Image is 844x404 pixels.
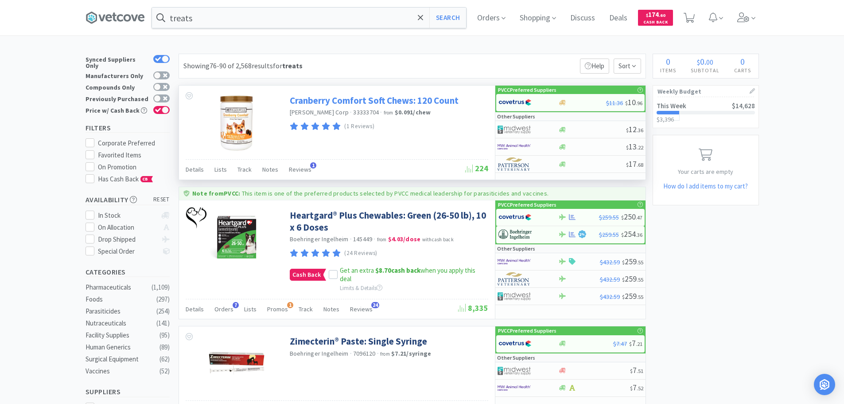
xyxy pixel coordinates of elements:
[86,55,149,69] div: Synced Suppliers Only
[498,337,532,350] img: 77fca1acd8b6420a9015268ca798ef17_1.png
[637,385,643,392] span: . 52
[498,290,531,303] img: 4dd14cff54a648ac9e977f0c5da9bc2e_5.png
[626,124,643,134] span: 12
[299,305,313,313] span: Track
[622,294,625,300] span: $
[380,108,382,116] span: ·
[666,56,670,67] span: 0
[391,349,431,357] strong: $7.21 / syringe
[637,161,643,168] span: . 68
[323,305,339,313] span: Notes
[290,94,459,106] a: Cranberry Comfort Soft Chews: 120 Count
[498,364,531,377] img: 4dd14cff54a648ac9e977f0c5da9bc2e_5.png
[630,365,643,375] span: 7
[498,255,531,268] img: f6b2451649754179b5b4e0c70c3f7cb0_2.png
[388,235,421,243] strong: $4.03 / dose
[282,61,303,70] strong: treats
[498,200,556,209] p: PVCC Preferred Suppliers
[700,56,704,67] span: 0
[141,177,150,182] span: CB
[86,83,149,90] div: Compounds Only
[267,305,288,313] span: Promos
[152,8,466,28] input: Search by item, sku, manufacturer, ingredient, size...
[159,330,170,341] div: ( 95 )
[626,144,629,151] span: $
[629,338,642,348] span: 7
[630,382,643,392] span: 7
[429,8,466,28] button: Search
[152,282,170,293] div: ( 1,109 )
[626,127,629,133] span: $
[289,165,311,173] span: Reviews
[637,259,643,266] span: . 55
[600,275,620,283] span: $432.59
[657,102,686,109] h2: This Week
[638,6,673,30] a: $174.60Cash Back
[706,58,713,67] span: 00
[375,266,420,275] strong: cash back
[371,302,379,308] span: 24
[98,246,157,257] div: Special Order
[636,214,642,221] span: . 47
[579,232,585,237] span: 2
[86,387,170,397] h5: Suppliers
[237,165,252,173] span: Track
[350,108,352,116] span: ·
[242,189,549,197] p: This item is one of the preferred products selected by PVCC medical leadership for parasiticides ...
[498,211,532,224] img: 77fca1acd8b6420a9015268ca798ef17_1.png
[350,349,352,357] span: ·
[159,366,170,377] div: ( 52 )
[613,340,627,348] span: $7.47
[262,165,278,173] span: Notes
[86,282,157,293] div: Pharmaceuticals
[622,291,643,301] span: 259
[395,108,431,116] strong: $0.091 / chew
[697,58,700,67] span: $
[214,165,227,173] span: Lists
[727,66,758,75] h4: Carts
[86,318,157,329] div: Nutraceuticals
[646,10,665,19] span: 174
[310,162,316,169] span: 1
[353,108,379,116] span: 33333704
[214,305,233,313] span: Orders
[208,335,265,393] img: 3bcc859f4e8040ccabe5139fde374470_136324.png
[636,100,642,106] span: . 96
[498,86,556,94] p: PVCC Preferred Suppliers
[86,106,149,114] div: Price w/ Cash Back
[287,302,293,308] span: 1
[290,108,349,116] a: [PERSON_NAME] Corp
[186,207,207,229] img: 5e421e44999f498ba965f82489a33226_39.png
[380,351,390,357] span: from
[637,276,643,283] span: . 55
[350,305,373,313] span: Reviews
[86,123,170,133] h5: Filters
[637,127,643,133] span: . 36
[340,284,382,292] span: Limits & Details
[626,159,643,169] span: 17
[244,305,257,313] span: Lists
[458,303,488,313] span: 8,335
[377,236,387,243] span: from
[684,57,727,66] div: .
[599,231,619,239] span: $259.55
[86,354,157,365] div: Surgical Equipment
[580,59,609,74] p: Help
[208,209,265,267] img: 575969a1a4084a97854ce4cf233194d3_409465.jpg
[653,167,758,177] p: Your carts are empty
[86,294,157,305] div: Foods
[600,258,620,266] span: $432.59
[581,232,585,236] span: %
[208,94,265,152] img: ce9e808e8aa1413199a0bfc52d463ea0_175007.jpeg
[353,235,373,243] span: 145449
[498,96,532,109] img: 77fca1acd8b6420a9015268ca798ef17_1.png
[621,229,642,239] span: 254
[657,86,754,97] h1: Weekly Budget
[498,326,556,335] p: PVCC Preferred Suppliers
[153,195,170,204] span: reset
[622,256,643,267] span: 259
[159,354,170,365] div: ( 62 )
[637,368,643,374] span: . 51
[498,140,531,153] img: f6b2451649754179b5b4e0c70c3f7cb0_2.png
[290,269,323,280] span: Cash Back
